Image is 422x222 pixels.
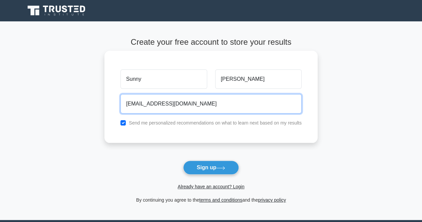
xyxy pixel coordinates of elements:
[258,197,286,203] a: privacy policy
[199,197,242,203] a: terms and conditions
[120,69,207,89] input: First name
[129,120,302,126] label: Send me personalized recommendations on what to learn next based on my results
[183,161,239,175] button: Sign up
[120,94,302,114] input: Email
[177,184,244,189] a: Already have an account? Login
[104,37,318,47] h4: Create your free account to store your results
[215,69,302,89] input: Last name
[100,196,322,204] div: By continuing you agree to the and the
